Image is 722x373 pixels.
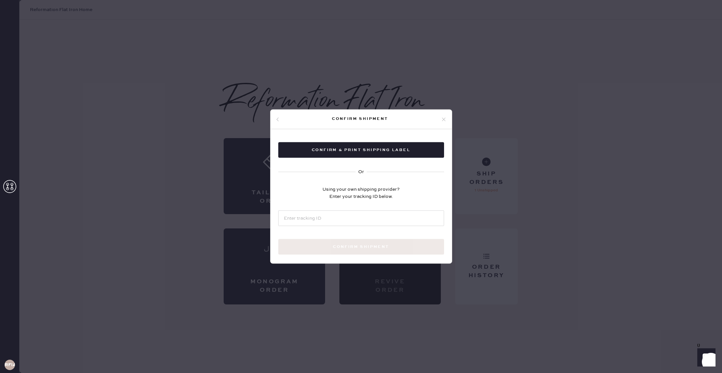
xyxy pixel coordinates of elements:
button: Confirm & Print shipping label [278,142,444,158]
button: Confirm shipment [278,239,444,255]
h3: RFIA [5,363,15,367]
div: Confirm shipment [280,115,441,122]
input: Enter tracking ID [278,211,444,226]
iframe: Front Chat [691,344,719,372]
div: Using your own shipping provider? Enter your tracking ID below. [322,186,400,200]
div: Or [358,168,364,175]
